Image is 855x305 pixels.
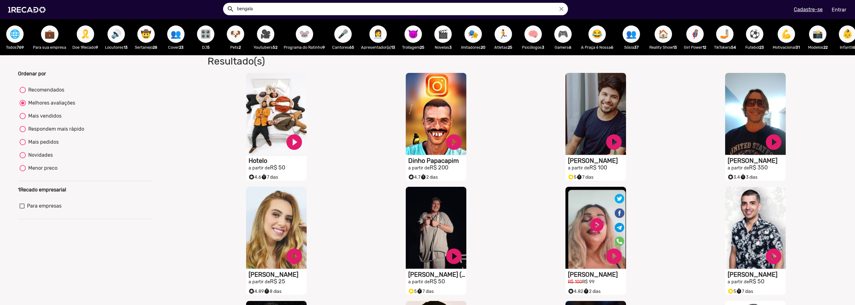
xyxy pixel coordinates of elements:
a: play_circle_filled [764,247,783,266]
h2: R$ 50 [408,278,466,285]
video: S1RECADO vídeos dedicados para fãs e empresas [565,187,626,269]
p: Modelos [806,44,830,50]
span: 4.82 [568,289,583,294]
button: 🎬 [434,25,452,43]
h1: Dinho Papacapim [408,157,466,164]
button: 🦸‍♀️ [686,25,704,43]
button: Example home icon [225,3,235,14]
h1: [PERSON_NAME] [568,271,626,278]
p: Imitadores [461,44,485,50]
span: 2 dias [420,175,438,180]
small: R$ 100 [568,279,582,285]
span: 🐶 [230,25,241,43]
span: 🏃 [498,25,509,43]
button: 🏠 [655,25,672,43]
video: S1RECADO vídeos dedicados para fãs e empresas [725,187,786,269]
h1: Resultado(s) [203,55,620,67]
b: 25 [420,45,424,50]
video: S1RECADO vídeos dedicados para fãs e empresas [406,187,466,269]
button: 🎭 [464,25,482,43]
mat-icon: Example home icon [227,5,234,13]
i: timer [583,287,589,294]
video: S1RECADO vídeos dedicados para fãs e empresas [725,73,786,155]
b: 52 [273,45,277,50]
small: a partir de [249,279,270,285]
p: Sósia [620,44,643,50]
a: play_circle_filled [285,247,304,266]
i: Selo super talento [249,287,254,294]
h1: Hotelo [249,157,307,164]
b: Ordenar por [18,71,46,77]
button: 🤠 [137,25,155,43]
small: a partir de [728,165,749,171]
i: timer [261,173,267,180]
span: 👶 [842,25,853,43]
video: S1RECADO vídeos dedicados para fãs e empresas [406,73,466,155]
span: 👩‍💼 [373,25,383,43]
i: Selo super talento [568,287,574,294]
i: timer [740,173,746,180]
p: Motivacional [773,44,800,50]
small: R$ 99 [582,279,595,285]
small: timer [576,174,582,180]
div: Mais vendidos [26,112,62,120]
p: A Praça é Nossa [581,44,613,50]
i: timer [264,287,270,294]
button: 😈 [405,25,422,43]
b: 54 [731,45,736,50]
span: 🐭 [299,25,310,43]
video: S1RECADO vídeos dedicados para fãs e empresas [246,73,307,155]
p: Cantores [331,44,355,50]
span: 3.4 [728,175,740,180]
small: stars [249,174,254,180]
i: timer [420,173,426,180]
button: 💪 [778,25,795,43]
button: ⚽ [746,25,763,43]
a: play_circle_filled [764,133,783,151]
div: Menor preco [26,164,57,172]
button: 🌐 [6,25,24,43]
button: 👩‍💼 [369,25,387,43]
p: Programa do Ratinho [284,44,325,50]
span: 👥 [171,25,181,43]
span: 👥 [626,25,637,43]
span: 🌐 [10,25,20,43]
h1: [PERSON_NAME] [728,271,786,278]
p: Todos [3,44,27,50]
div: Respondem mais rápido [26,125,84,133]
b: 13 [124,45,128,50]
div: Recomendados [26,86,64,94]
span: 📸 [812,25,823,43]
span: 🤠 [141,25,151,43]
p: Novelas [431,44,455,50]
button: 🧠 [524,25,542,43]
i: timer [576,173,582,180]
small: stars [249,288,254,294]
span: 🤳🏼 [720,25,730,43]
b: 13 [673,45,677,50]
p: Atletas [492,44,515,50]
button: 🎤 [334,25,352,43]
b: 1Recado empresarial [18,187,66,193]
small: a partir de [408,165,430,171]
span: 😈 [408,25,418,43]
span: 🧠 [528,25,538,43]
p: DJ [194,44,217,50]
h2: R$ 350 [728,164,786,171]
small: a partir de [249,165,270,171]
span: 5 [408,289,417,294]
input: Pesquisar... [232,3,568,15]
a: play_circle_filled [605,247,623,266]
p: Sertanejo [134,44,158,50]
p: Youtubers [254,44,277,50]
div: Novidades [26,151,53,159]
span: 5 [728,289,736,294]
span: Para empresas [27,202,62,210]
h1: [PERSON_NAME] (churros) [408,271,466,278]
b: 6 [569,45,571,50]
h1: [PERSON_NAME] [728,157,786,164]
h2: R$ 200 [408,164,466,171]
div: Mais pedidos [26,138,59,146]
span: 🎤 [338,25,348,43]
h2: R$ 25 [249,278,307,285]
